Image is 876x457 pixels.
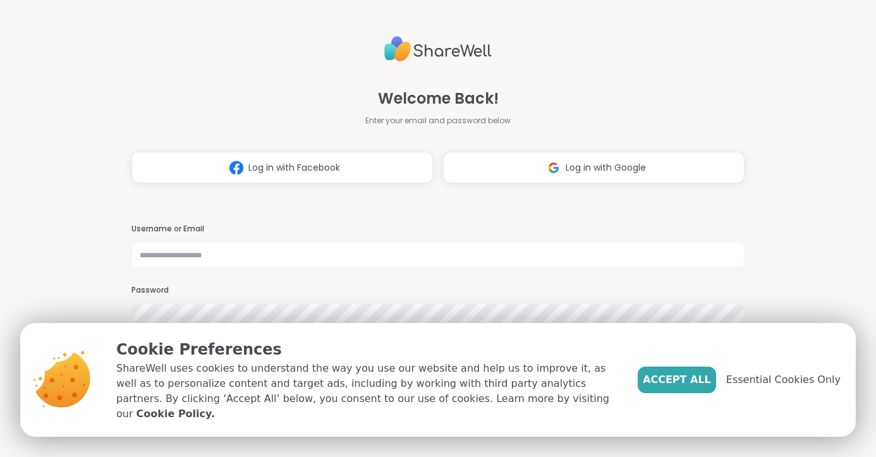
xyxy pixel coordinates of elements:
[131,224,745,235] h3: Username or Email
[248,161,340,174] span: Log in with Facebook
[116,338,617,361] p: Cookie Preferences
[116,361,617,422] p: ShareWell uses cookies to understand the way you use our website and help us to improve it, as we...
[566,161,646,174] span: Log in with Google
[638,367,716,393] button: Accept All
[131,152,433,183] button: Log in with Facebook
[643,372,711,387] span: Accept All
[542,156,566,180] img: ShareWell Logomark
[131,285,745,296] h3: Password
[726,372,841,387] span: Essential Cookies Only
[378,87,499,110] span: Welcome Back!
[137,406,215,422] a: Cookie Policy.
[365,115,511,126] span: Enter your email and password below
[384,31,492,67] img: ShareWell Logo
[224,156,248,180] img: ShareWell Logomark
[443,152,745,183] button: Log in with Google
